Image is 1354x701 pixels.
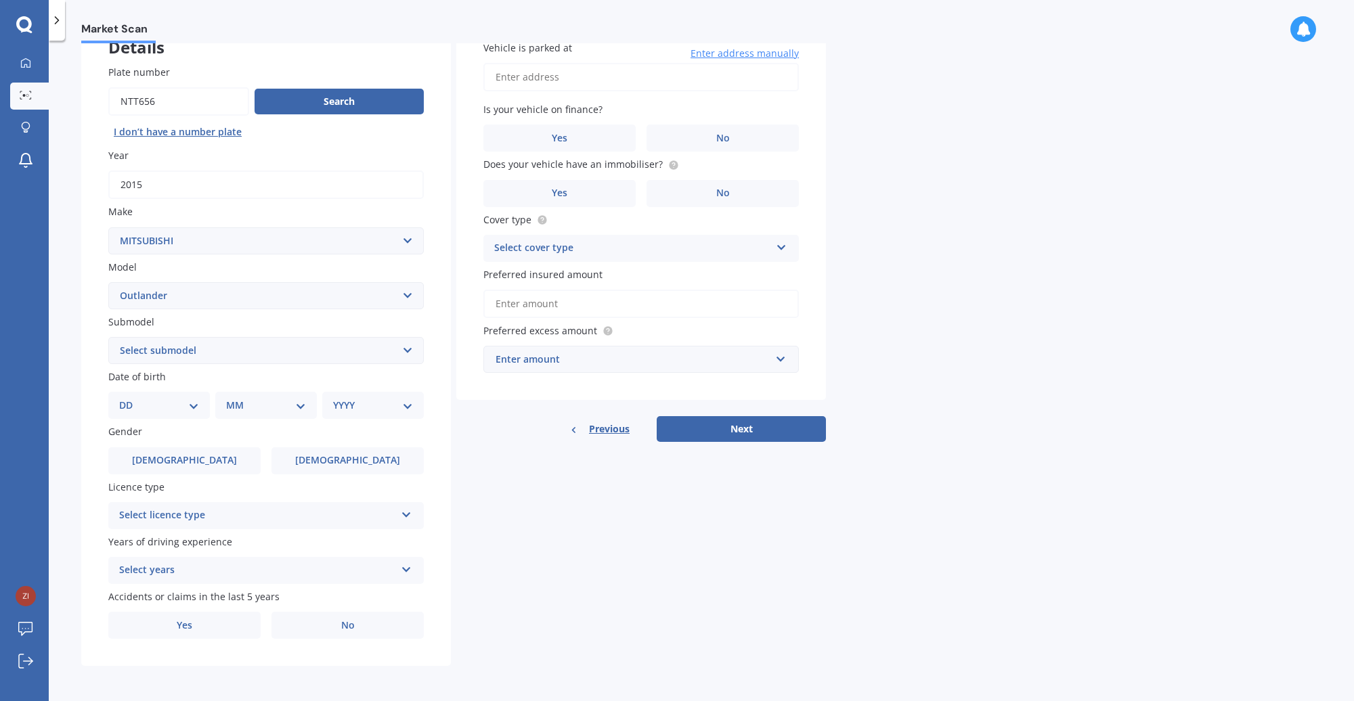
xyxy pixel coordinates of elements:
span: Gender [108,426,142,438]
input: YYYY [108,171,424,199]
span: Vehicle is parked at [483,41,572,54]
span: Yes [177,620,192,631]
div: Enter amount [496,352,770,367]
div: Select licence type [119,507,395,524]
span: Date of birth [108,370,166,383]
span: [DEMOGRAPHIC_DATA] [295,455,400,466]
span: Model [108,261,137,273]
input: Enter address [483,63,799,91]
span: Does your vehicle have an immobiliser? [483,158,663,171]
button: I don’t have a number plate [108,121,247,143]
span: Years of driving experience [108,535,232,548]
span: No [716,133,730,144]
div: Select cover type [494,240,770,256]
span: Is your vehicle on finance? [483,103,603,116]
span: Plate number [108,66,170,78]
span: Licence type [108,480,165,493]
span: No [341,620,355,631]
span: Previous [589,419,630,439]
span: Submodel [108,315,154,328]
span: Make [108,206,133,219]
span: Enter address manually [691,47,799,60]
span: Cover type [483,213,531,226]
img: 0177f10d5f9b75c38fcb2b1084d3bb6f [16,586,36,606]
button: Next [657,416,826,442]
span: Preferred excess amount [483,324,597,337]
div: Select years [119,562,395,579]
span: Year [108,149,129,162]
button: Search [255,89,424,114]
span: Yes [552,187,567,199]
input: Enter plate number [108,87,249,116]
span: [DEMOGRAPHIC_DATA] [132,455,237,466]
span: No [716,187,730,199]
input: Enter amount [483,290,799,318]
span: Preferred insured amount [483,268,603,281]
span: Accidents or claims in the last 5 years [108,590,280,603]
span: Yes [552,133,567,144]
span: Market Scan [81,22,156,41]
